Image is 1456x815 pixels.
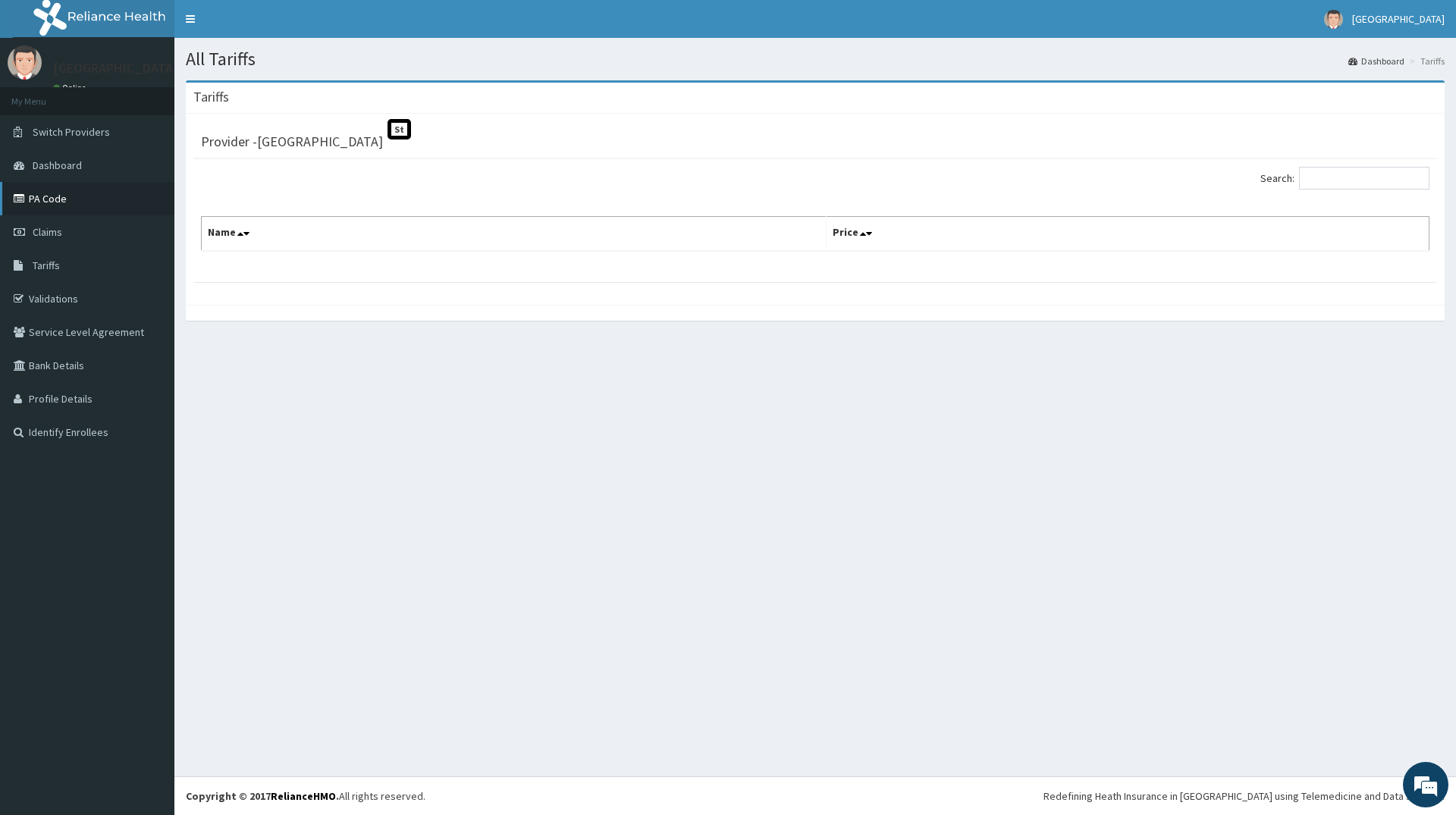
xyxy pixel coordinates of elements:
span: Switch Providers [33,125,110,139]
th: Name [202,217,827,252]
a: Dashboard [1348,55,1404,67]
h3: Tariffs [193,90,229,104]
h1: All Tariffs [186,49,1445,69]
strong: Copyright © 2017 . [186,789,339,803]
a: Online [53,83,89,93]
p: [GEOGRAPHIC_DATA] [53,61,178,75]
h3: Provider - [GEOGRAPHIC_DATA] [201,135,383,149]
a: RelianceHMO [271,789,336,803]
span: [GEOGRAPHIC_DATA] [1352,12,1445,26]
span: St [388,119,411,139]
span: Dashboard [33,158,82,172]
span: Tariffs [33,259,60,272]
label: Search: [1260,167,1429,190]
img: User Image [8,45,42,80]
footer: All rights reserved. [174,776,1456,815]
img: User Image [1324,10,1343,29]
th: Price [827,217,1429,252]
span: Claims [33,225,62,239]
input: Search: [1299,167,1429,190]
li: Tariffs [1406,55,1445,67]
div: Redefining Heath Insurance in [GEOGRAPHIC_DATA] using Telemedicine and Data Science! [1043,788,1445,804]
